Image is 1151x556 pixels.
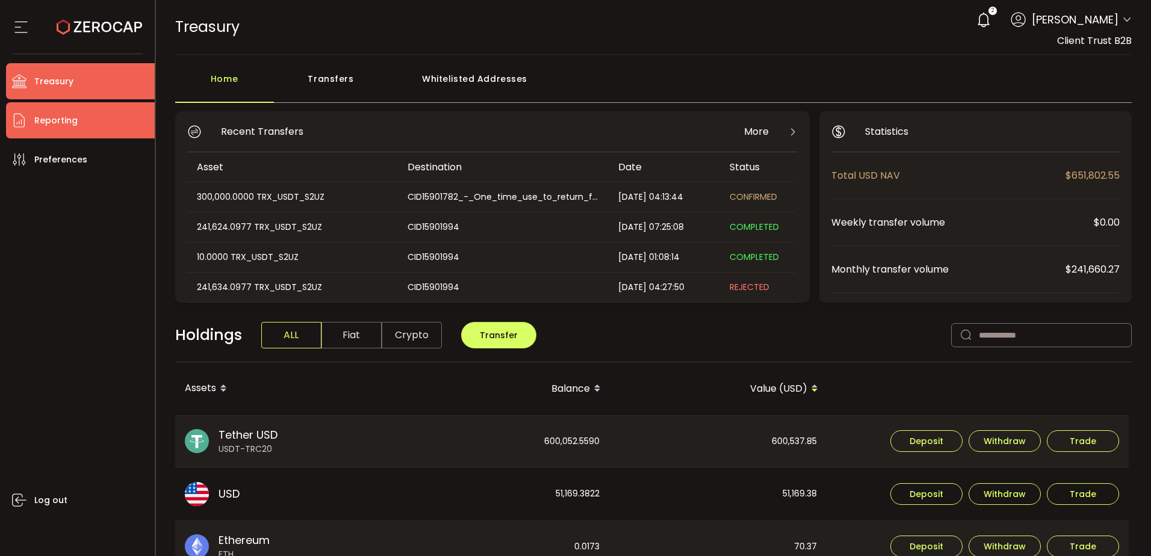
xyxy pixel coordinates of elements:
span: Deposit [910,437,943,445]
span: Preferences [34,151,87,168]
button: Deposit [890,430,963,452]
span: Holdings [175,324,242,347]
div: CID15901782_-_One_time_use_to_return_funds [398,190,607,204]
div: Balance [393,378,610,399]
span: Total USD NAV [831,168,1066,183]
span: Fiat [321,322,382,348]
div: Value (USD) [610,378,828,399]
span: Trade [1070,542,1096,551]
div: CID15901994 [398,220,607,234]
div: Date [609,160,720,174]
div: Assets [175,378,393,399]
span: Log out [34,492,67,509]
div: CID15901994 [398,280,607,294]
button: Deposit [890,483,963,505]
div: 241,624.0977 TRX_USDT_S2UZ [187,220,397,234]
div: Asset [187,160,398,174]
span: REJECTED [730,281,769,293]
span: Deposit [910,490,943,498]
span: Deposit [910,542,943,551]
span: Monthly transfer volume [831,262,1066,277]
div: 10.0000 TRX_USDT_S2UZ [187,250,397,264]
div: [DATE] 04:13:44 [609,190,720,204]
span: Crypto [382,322,442,348]
span: 2 [991,7,994,15]
span: $0.00 [1094,215,1120,230]
span: Withdraw [984,490,1026,498]
span: $241,660.27 [1066,262,1120,277]
div: 241,634.0977 TRX_USDT_S2UZ [187,280,397,294]
img: usd_portfolio.svg [185,482,209,506]
span: Recent Transfers [221,124,303,139]
button: Withdraw [969,430,1041,452]
div: [DATE] 01:08:14 [609,250,720,264]
div: [DATE] 07:25:08 [609,220,720,234]
span: $651,802.55 [1066,168,1120,183]
iframe: Chat Widget [1091,498,1151,556]
span: Withdraw [984,437,1026,445]
button: Transfer [461,322,536,348]
div: 51,169.3822 [393,468,609,520]
span: More [744,124,769,139]
span: Treasury [34,73,73,90]
span: [PERSON_NAME] [1032,11,1118,28]
button: Withdraw [969,483,1041,505]
div: 300,000.0000 TRX_USDT_S2UZ [187,190,397,204]
span: ALL [261,322,321,348]
span: Weekly transfer volume [831,215,1094,230]
button: Trade [1047,483,1119,505]
span: CONFIRMED [730,191,777,203]
span: Trade [1070,437,1096,445]
div: CID15901994 [398,250,607,264]
span: Transfer [480,329,518,341]
span: Trade [1070,490,1096,498]
span: Ethereum [219,532,270,548]
div: Transfers [274,67,388,103]
span: USDT-TRC20 [219,443,278,456]
span: USD [219,486,240,502]
div: 600,052.5590 [393,416,609,468]
div: 51,169.38 [610,468,827,520]
span: Treasury [175,16,240,37]
div: Home [175,67,274,103]
img: usdt_portfolio.svg [185,429,209,453]
div: [DATE] 04:27:50 [609,280,720,294]
span: Tether USD [219,427,278,443]
div: Destination [398,160,609,174]
span: Statistics [865,124,908,139]
div: Whitelisted Addresses [388,67,562,103]
span: Reporting [34,112,78,129]
button: Trade [1047,430,1119,452]
div: Status [720,160,795,174]
div: 600,537.85 [610,416,827,468]
span: COMPLETED [730,251,779,263]
span: COMPLETED [730,221,779,233]
span: Withdraw [984,542,1026,551]
span: Client Trust B2B [1057,34,1132,48]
